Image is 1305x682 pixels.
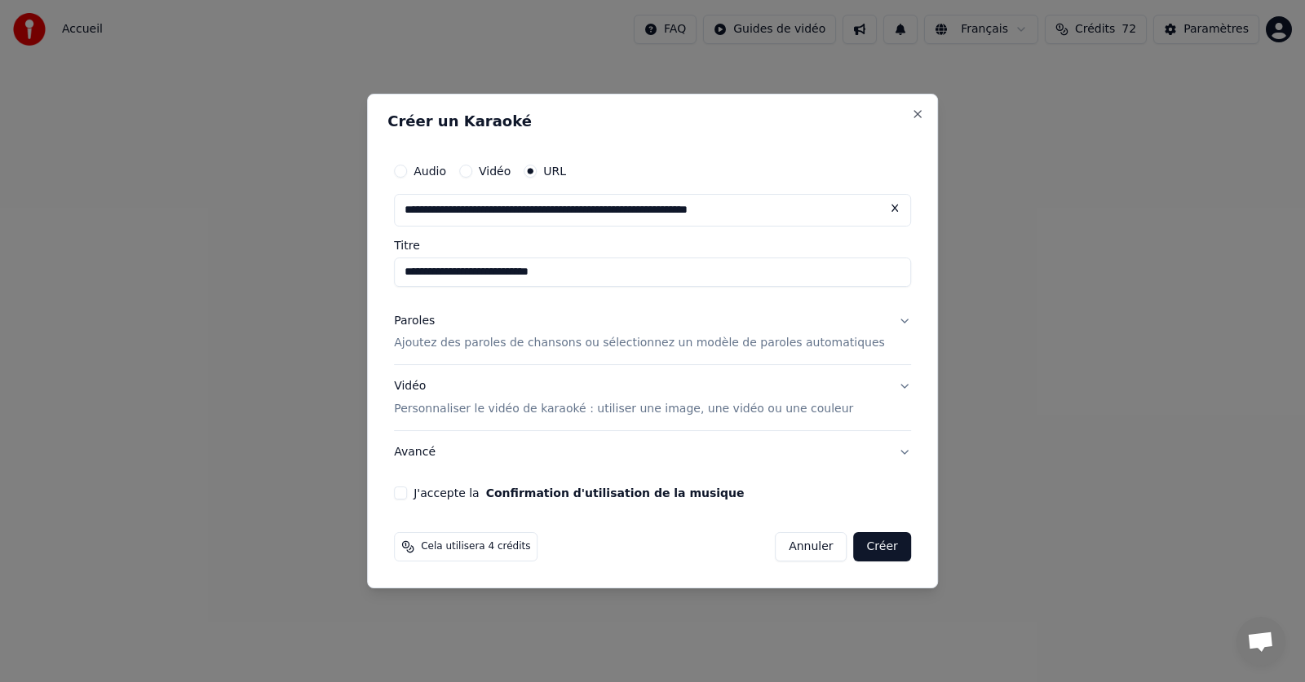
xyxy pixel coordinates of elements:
button: Annuler [775,532,847,561]
button: Avancé [394,431,911,473]
div: Paroles [394,313,435,329]
button: VidéoPersonnaliser le vidéo de karaoké : utiliser une image, une vidéo ou une couleur [394,366,911,431]
button: J'accepte la [486,487,745,499]
label: Vidéo [479,165,511,177]
p: Ajoutez des paroles de chansons ou sélectionnez un modèle de paroles automatiques [394,336,885,352]
label: J'accepte la [414,487,744,499]
button: Créer [854,532,911,561]
span: Cela utilisera 4 crédits [421,540,530,553]
button: ParolesAjoutez des paroles de chansons ou sélectionnez un modèle de paroles automatiques [394,300,911,365]
h2: Créer un Karaoké [387,114,918,129]
label: Titre [394,240,911,251]
p: Personnaliser le vidéo de karaoké : utiliser une image, une vidéo ou une couleur [394,401,853,417]
label: URL [543,165,566,177]
div: Vidéo [394,379,853,418]
label: Audio [414,165,446,177]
